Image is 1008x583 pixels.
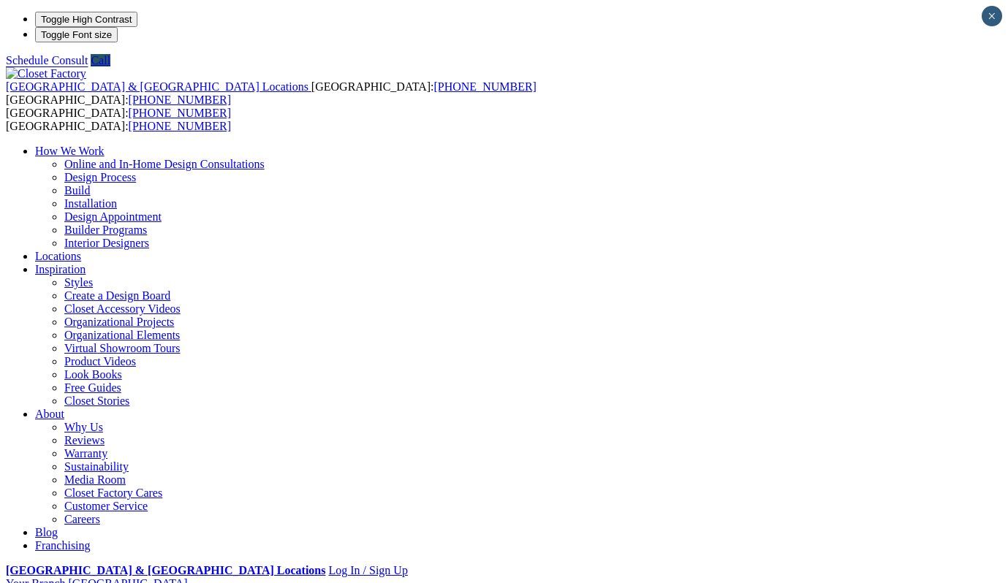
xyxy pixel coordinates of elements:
[64,302,181,315] a: Closet Accessory Videos
[35,539,91,552] a: Franchising
[35,263,86,275] a: Inspiration
[6,80,308,93] span: [GEOGRAPHIC_DATA] & [GEOGRAPHIC_DATA] Locations
[982,6,1002,26] button: Close
[41,14,132,25] span: Toggle High Contrast
[64,184,91,197] a: Build
[6,80,537,106] span: [GEOGRAPHIC_DATA]: [GEOGRAPHIC_DATA]:
[35,408,64,420] a: About
[64,513,100,525] a: Careers
[6,54,88,66] a: Schedule Consult
[41,29,112,40] span: Toggle Font size
[64,473,126,486] a: Media Room
[129,120,231,132] a: [PHONE_NUMBER]
[129,94,231,106] a: [PHONE_NUMBER]
[64,158,265,170] a: Online and In-Home Design Consultations
[64,500,148,512] a: Customer Service
[328,564,407,576] a: Log In / Sign Up
[129,107,231,119] a: [PHONE_NUMBER]
[433,80,536,93] a: [PHONE_NUMBER]
[91,54,110,66] a: Call
[64,381,121,394] a: Free Guides
[64,487,162,499] a: Closet Factory Cares
[64,289,170,302] a: Create a Design Board
[64,329,180,341] a: Organizational Elements
[35,250,81,262] a: Locations
[35,12,137,27] button: Toggle High Contrast
[64,316,174,328] a: Organizational Projects
[64,342,181,354] a: Virtual Showroom Tours
[64,447,107,460] a: Warranty
[64,276,93,289] a: Styles
[64,237,149,249] a: Interior Designers
[64,224,147,236] a: Builder Programs
[35,145,105,157] a: How We Work
[6,107,231,132] span: [GEOGRAPHIC_DATA]: [GEOGRAPHIC_DATA]:
[35,526,58,538] a: Blog
[64,210,162,223] a: Design Appointment
[6,80,311,93] a: [GEOGRAPHIC_DATA] & [GEOGRAPHIC_DATA] Locations
[64,368,122,381] a: Look Books
[64,460,129,473] a: Sustainability
[64,421,103,433] a: Why Us
[64,355,136,367] a: Product Videos
[64,395,129,407] a: Closet Stories
[35,27,118,42] button: Toggle Font size
[6,67,86,80] img: Closet Factory
[6,564,325,576] a: [GEOGRAPHIC_DATA] & [GEOGRAPHIC_DATA] Locations
[64,434,105,446] a: Reviews
[64,171,136,183] a: Design Process
[64,197,117,210] a: Installation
